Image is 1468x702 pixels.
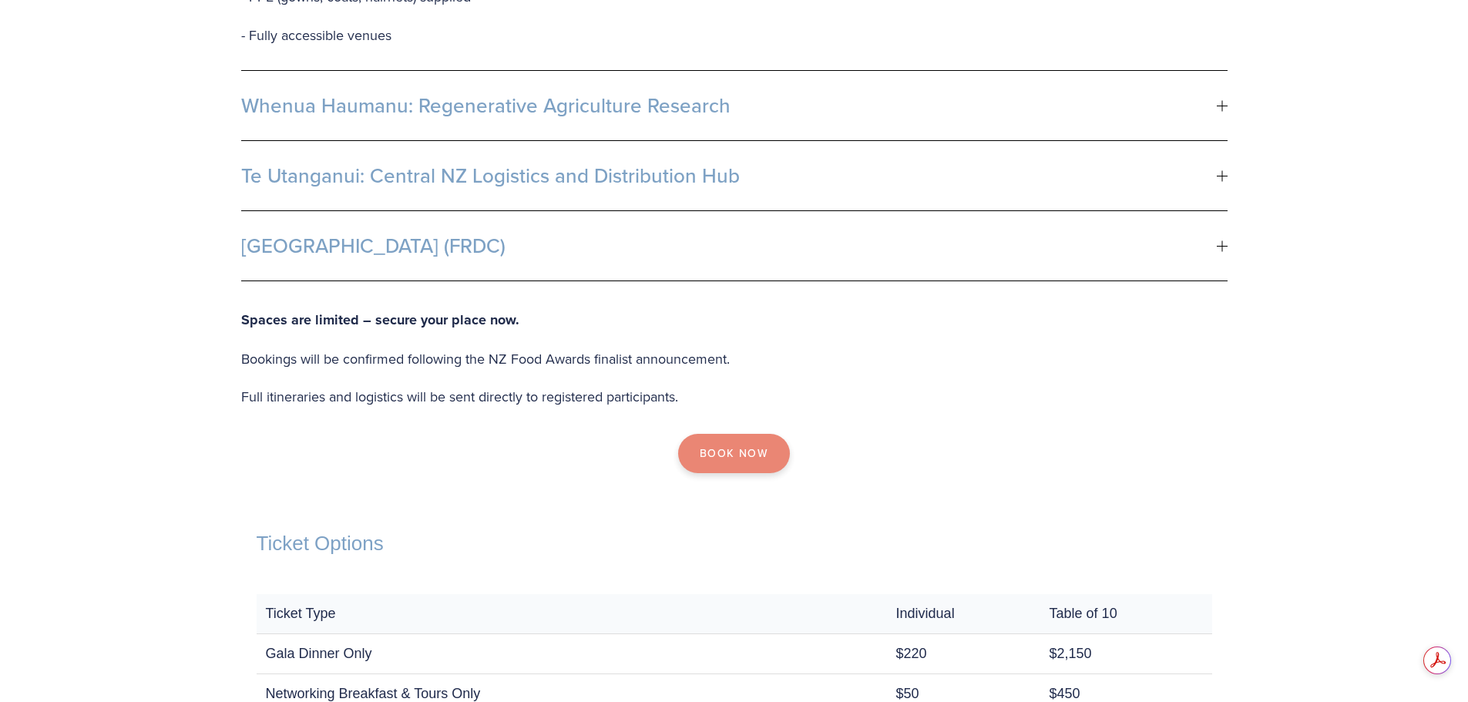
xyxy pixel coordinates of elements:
th: Individual [887,594,1040,634]
strong: Spaces are limited – secure your place now. [241,310,519,330]
p: Bookings will be confirmed following the NZ Food Awards finalist announcement. [241,347,1228,371]
td: Gala Dinner Only [257,633,887,673]
th: Table of 10 [1040,594,1212,634]
button: Te Utanganui: Central NZ Logistics and Distribution Hub [241,141,1228,210]
span: Te Utanganui: Central NZ Logistics and Distribution Hub [241,164,1217,187]
p: Full itineraries and logistics will be sent directly to registered participants. [241,385,1228,409]
button: [GEOGRAPHIC_DATA] (FRDC) [241,211,1228,280]
span: [GEOGRAPHIC_DATA] (FRDC) [241,234,1217,257]
td: $2,150 [1040,633,1212,673]
a: Book Now [678,434,790,474]
td: $220 [887,633,1040,673]
span: Whenua Haumanu: Regenerative Agriculture Research [241,94,1217,117]
button: Whenua Haumanu: Regenerative Agriculture Research [241,71,1228,140]
th: Ticket Type [257,594,887,634]
h2: Ticket Options [257,532,1212,556]
p: - Fully accessible venues [241,23,932,48]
